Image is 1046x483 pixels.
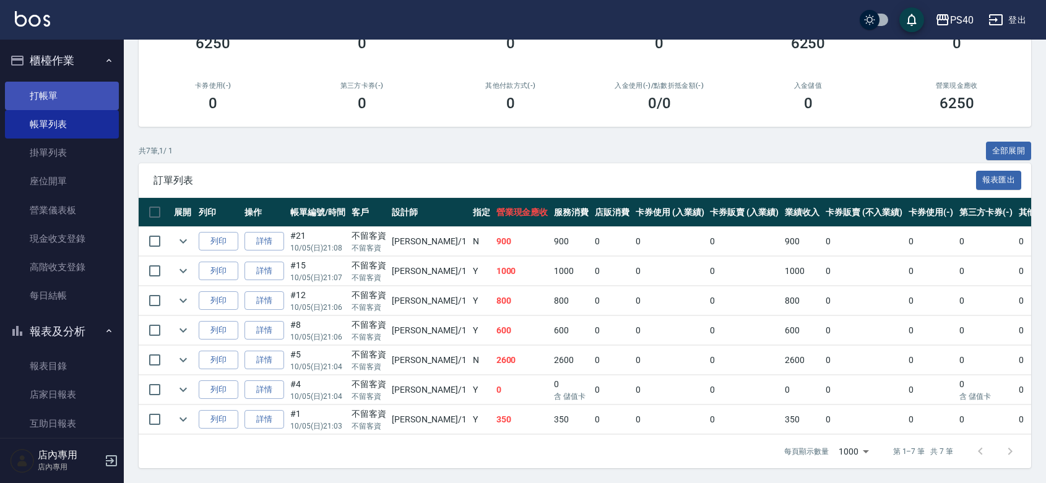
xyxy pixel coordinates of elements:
img: Person [10,448,35,473]
td: 0 [956,257,1016,286]
a: 互助排行榜 [5,438,119,466]
td: 1000 [782,257,823,286]
div: 不留客資 [352,408,386,421]
td: 600 [551,316,592,345]
a: 詳情 [244,321,284,340]
td: N [470,346,493,375]
p: 含 儲值卡 [554,391,589,402]
td: 2600 [493,346,551,375]
td: 800 [493,286,551,315]
h3: 0 [358,95,366,112]
a: 座位開單 [5,167,119,195]
td: N [470,227,493,256]
td: 0 [592,227,633,256]
td: 0 [823,227,906,256]
td: 0 [707,286,782,315]
td: 0 [956,405,1016,434]
td: [PERSON_NAME] /1 [389,227,469,256]
td: 0 [633,257,707,286]
h3: 6250 [940,95,974,112]
h3: 6250 [791,35,826,52]
p: 不留客資 [352,421,386,432]
td: #4 [287,375,348,404]
a: 店家日報表 [5,380,119,409]
td: Y [470,375,493,404]
p: 10/05 (日) 21:04 [290,391,345,402]
h3: 0 [506,35,515,52]
td: 0 [823,375,906,404]
td: 0 [707,227,782,256]
button: PS40 [930,7,979,33]
th: 卡券使用 (入業績) [633,198,707,227]
td: #15 [287,257,348,286]
a: 高階收支登錄 [5,253,119,281]
div: 不留客資 [352,259,386,272]
a: 帳單列表 [5,110,119,139]
th: 卡券販賣 (入業績) [707,198,782,227]
p: 不留客資 [352,361,386,372]
td: 900 [782,227,823,256]
td: 0 [592,257,633,286]
td: 0 [906,346,956,375]
a: 報表目錄 [5,352,119,380]
td: 0 [707,316,782,345]
a: 掛單列表 [5,139,119,167]
td: 0 [633,286,707,315]
div: 不留客資 [352,318,386,331]
div: 不留客資 [352,378,386,391]
td: 0 [906,316,956,345]
p: 10/05 (日) 21:06 [290,331,345,343]
p: 第 1–7 筆 共 7 筆 [893,446,953,457]
td: Y [470,257,493,286]
td: Y [470,405,493,434]
button: expand row [174,232,192,250]
a: 詳情 [244,351,284,370]
button: 列印 [199,410,238,429]
p: 10/05 (日) 21:08 [290,242,345,254]
td: 0 [592,405,633,434]
p: 10/05 (日) 21:06 [290,302,345,313]
th: 營業現金應收 [493,198,551,227]
button: expand row [174,351,192,369]
button: 櫃檯作業 [5,45,119,77]
p: 含 儲值卡 [959,391,1013,402]
p: 不留客資 [352,242,386,254]
th: 服務消費 [551,198,592,227]
td: 0 [633,405,707,434]
h3: 0 /0 [648,95,671,112]
td: 0 [956,375,1016,404]
button: 列印 [199,262,238,281]
a: 詳情 [244,262,284,281]
td: 0 [956,316,1016,345]
button: 登出 [983,9,1031,32]
a: 打帳單 [5,82,119,110]
h3: 0 [358,35,366,52]
td: [PERSON_NAME] /1 [389,316,469,345]
a: 現金收支登錄 [5,224,119,253]
td: 350 [551,405,592,434]
th: 客戶 [348,198,389,227]
a: 詳情 [244,380,284,400]
td: 0 [823,346,906,375]
td: 0 [493,375,551,404]
h2: 其他付款方式(-) [451,82,570,90]
td: 0 [592,375,633,404]
td: 0 [633,375,707,404]
td: [PERSON_NAME] /1 [389,375,469,404]
td: 0 [592,346,633,375]
button: expand row [174,410,192,429]
td: 0 [823,257,906,286]
td: Y [470,286,493,315]
button: expand row [174,321,192,340]
td: 2600 [551,346,592,375]
td: 1000 [493,257,551,286]
h3: 0 [506,95,515,112]
button: 報表及分析 [5,315,119,348]
th: 卡券販賣 (不入業績) [823,198,906,227]
td: [PERSON_NAME] /1 [389,405,469,434]
td: 0 [906,405,956,434]
th: 操作 [241,198,287,227]
td: 2600 [782,346,823,375]
th: 帳單編號/時間 [287,198,348,227]
td: 0 [633,316,707,345]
